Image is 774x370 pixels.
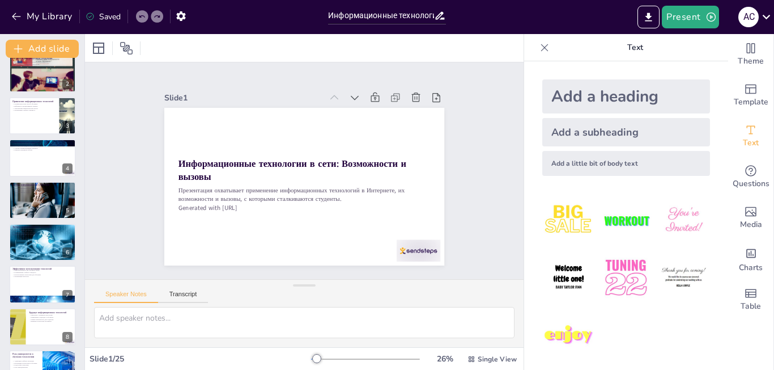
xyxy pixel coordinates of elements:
span: Theme [738,55,764,68]
p: Онлайн-курсы как способ обучения [12,103,56,106]
button: Add slide [6,40,79,58]
span: Position [120,41,133,55]
img: 7.jpeg [542,309,595,362]
div: 3 [9,97,76,134]
p: Большие данные как ресурс [12,229,73,232]
img: 3.jpeg [657,194,710,247]
div: Get real-time input from your audience [728,157,773,197]
div: 5 [9,182,76,219]
p: Эффективное использование технологий [12,267,73,271]
p: Информационные технологии как основа обучения [12,58,73,61]
p: Text [554,34,717,61]
div: А С [738,7,759,27]
p: Тренды в информационных технологиях [12,225,73,229]
p: Роль университетов в обучении технологиям [12,352,39,359]
div: 6 [62,247,73,258]
input: Insert title [328,7,434,24]
p: Generated with [URL] [197,88,352,297]
p: Будущее информационных технологий [29,310,73,314]
div: Add a table [728,279,773,320]
div: Add text boxes [728,116,773,157]
div: 4 [9,139,76,176]
p: Изменения в подходах к обучению [29,316,73,318]
div: Add images, graphics, shapes or video [728,197,773,238]
div: Add a heading [542,79,710,113]
p: Влияние технологий на карьеру [29,321,73,323]
p: Презентация охватывает применение информационных технологий в Интернете, их возможности и вызовы,... [204,78,366,292]
div: 7 [62,290,73,300]
div: Add a little bit of body text [542,151,710,176]
div: Slide 1 / 25 [90,354,311,364]
div: 8 [9,308,76,346]
div: Add charts and graphs [728,238,773,279]
p: Необходимость критического мышления [12,190,73,192]
p: Облачные вычисления для учебы [12,232,73,234]
span: Charts [739,262,763,274]
button: My Library [8,7,77,26]
p: Влияние технологий на навыки [12,234,73,236]
p: Роль преподавателей [12,367,39,369]
p: Влияние технологий на образовательный процесс [12,61,73,63]
div: Change the overall theme [728,34,773,75]
img: 4.jpeg [542,251,595,304]
p: Конфиденциальность информации [12,187,73,190]
button: Present [662,6,718,28]
div: Add ready made slides [728,75,773,116]
div: Saved [86,11,121,22]
p: Необходимость понимания технологий [12,63,73,65]
span: Single View [478,355,517,364]
div: 6 [9,224,76,261]
button: Speaker Notes [94,291,158,303]
p: Применение информационных технологий [12,100,56,103]
img: 2.jpeg [599,194,652,247]
span: Media [740,218,762,231]
p: Искусственный интеллект в образовании [12,228,73,230]
p: Новые возможности для студентов [29,318,73,321]
p: Электронные библиотеки как ресурс [12,107,56,110]
p: Роль технологий в взаимодействии [12,65,73,67]
p: Вебинары и интерактивные занятия [12,105,56,107]
div: 8 [62,332,73,342]
button: Export to PowerPoint [637,6,660,28]
p: Планирование учебного процесса [12,272,73,274]
div: 4 [62,163,73,174]
span: Questions [733,178,769,190]
div: Add a subheading [542,118,710,146]
img: 5.jpeg [599,251,652,304]
div: Layout [90,39,108,57]
p: Интеграция технологий в обучение [12,362,39,364]
img: 1.jpeg [542,194,595,247]
p: Вызовы информационных технологий [12,183,73,186]
p: Подготовка к вызовам [12,364,39,367]
p: Доступ к глобальным ресурсам [12,143,73,145]
button: Transcript [158,291,209,303]
div: 3 [62,121,73,131]
div: 2 [62,79,73,89]
p: Проблемы безопасности [12,185,73,187]
div: 26 % [431,354,458,364]
p: Сотрудничество с другими студентами [12,145,73,148]
span: Template [734,96,768,108]
div: 5 [62,205,73,216]
p: Различие фактов и мнений [12,191,73,194]
p: Адаптация учебных программ [12,360,39,363]
p: Прогнозы о развитии технологий [29,314,73,317]
div: Slide 1 [277,11,378,145]
p: Участие в международных проектах [12,147,73,149]
p: Введение в информационные технологии [12,56,73,60]
img: 6.jpeg [657,251,710,304]
p: Организация ресурсов [12,276,73,278]
p: Развитие командной работы [12,149,73,152]
strong: Информационные технологии в сети: Возможности и вызовы [220,61,375,253]
p: Организация учебного процесса [12,110,56,112]
div: 2 [9,54,76,92]
p: Использование технологий для обучения [12,274,73,276]
span: Table [741,300,761,313]
span: Text [743,137,759,149]
p: Возможности для студентов [12,141,73,144]
div: 7 [9,266,76,303]
p: Тайм-менеджмент как ключевой навык [12,270,73,272]
button: А С [738,6,759,28]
